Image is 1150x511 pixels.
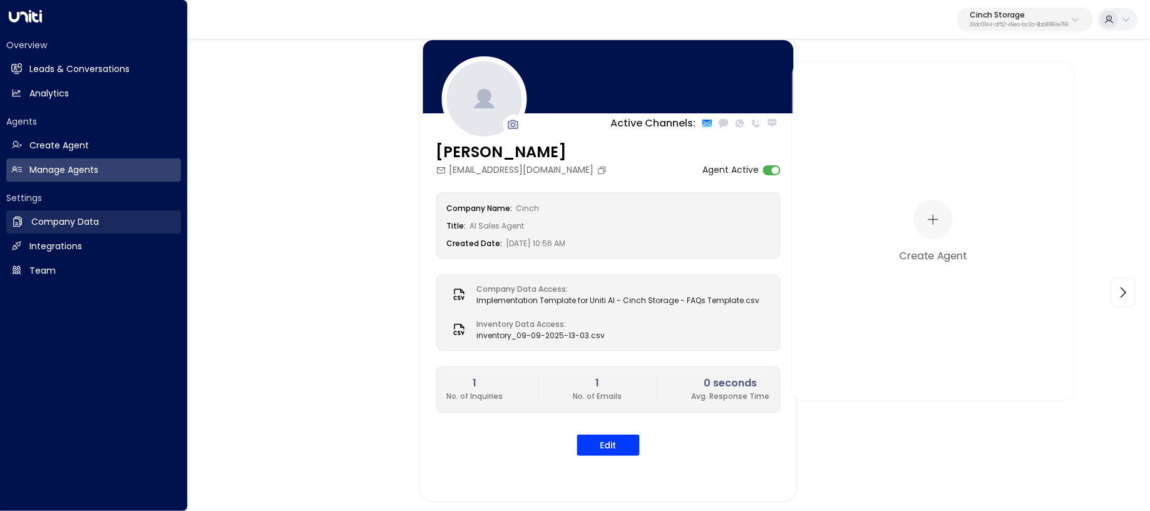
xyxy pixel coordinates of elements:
a: Create Agent [6,134,181,157]
label: Created Date: [447,238,503,249]
p: No. of Inquiries [447,391,503,402]
a: Analytics [6,82,181,105]
h2: Create Agent [29,139,89,152]
h2: Analytics [29,87,69,100]
div: Create Agent [900,248,967,263]
h2: Company Data [31,215,99,229]
a: Manage Agents [6,158,181,182]
h2: Agents [6,115,181,128]
p: Active Channels: [611,116,696,131]
span: Cinch [516,203,540,214]
h2: Settings [6,192,181,204]
span: [DATE] 10:56 AM [506,238,566,249]
a: Leads & Conversations [6,58,181,81]
h2: Overview [6,39,181,51]
button: Copy [597,165,610,175]
span: AI Sales Agent [470,220,525,231]
label: Company Name: [447,203,513,214]
h2: 1 [447,376,503,391]
span: Implementation Template for Uniti AI - Cinch Storage - FAQs Template.csv [477,295,760,306]
a: Team [6,259,181,282]
h2: 0 seconds [692,376,770,391]
h2: Leads & Conversations [29,63,130,76]
h2: Manage Agents [29,163,98,177]
p: Avg. Response Time [692,391,770,402]
a: Integrations [6,235,181,258]
p: Cinch Storage [970,11,1068,19]
h3: [PERSON_NAME] [436,141,610,163]
label: Inventory Data Access: [477,319,599,330]
label: Agent Active [703,163,759,177]
h2: 1 [573,376,622,391]
h2: Integrations [29,240,82,253]
p: 20dc0344-df52-49ea-bc2a-8bb80861e769 [970,23,1068,28]
p: No. of Emails [573,391,622,402]
button: Edit [577,435,640,456]
a: Company Data [6,210,181,234]
label: Company Data Access: [477,284,754,295]
span: inventory_09-09-2025-13-03.csv [477,330,605,341]
label: Title: [447,220,466,231]
h2: Team [29,264,56,277]
button: Cinch Storage20dc0344-df52-49ea-bc2a-8bb80861e769 [957,8,1093,31]
div: [EMAIL_ADDRESS][DOMAIN_NAME] [436,163,610,177]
